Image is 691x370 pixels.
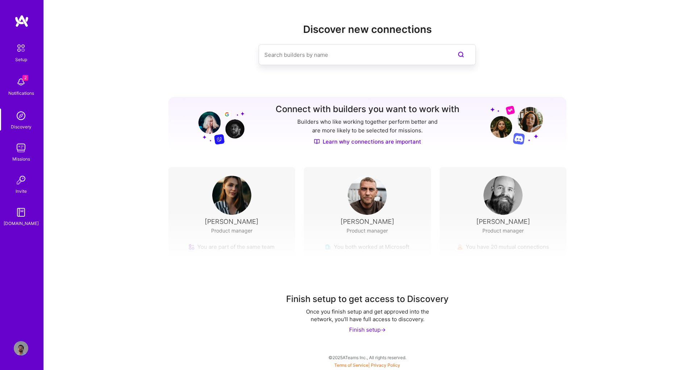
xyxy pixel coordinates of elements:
span: | [334,362,400,368]
div: Discovery [11,123,32,131]
a: User Avatar [12,341,30,356]
div: Notifications [8,89,34,97]
h3: Connect with builders you want to work with [276,104,459,115]
img: Discover [314,139,320,145]
img: User Avatar [483,176,523,215]
img: discovery [14,109,28,123]
a: Learn why connections are important [314,138,421,145]
i: icon SearchPurple [457,50,465,59]
a: Terms of Service [334,362,368,368]
img: teamwork [14,141,28,155]
img: User Avatar [14,341,28,356]
p: Builders who like working together perform better and are more likely to be selected for missions. [296,118,439,135]
img: bell [14,75,28,89]
img: Invite [14,173,28,187]
div: Finish setup to get access to Discovery [286,293,449,305]
div: Setup [15,56,27,63]
div: Finish setup -> [349,326,386,333]
img: User Avatar [348,176,387,215]
div: Missions [12,155,30,163]
img: User Avatar [212,176,251,215]
img: guide book [14,205,28,220]
input: Search builders by name [264,46,441,64]
div: Once you finish setup and get approved into the network, you'll have full access to discovery. [295,308,440,323]
div: © 2025 ATeams Inc., All rights reserved. [43,348,691,366]
h2: Discover new connections [168,24,567,35]
div: [DOMAIN_NAME] [4,220,39,227]
a: Privacy Policy [371,362,400,368]
img: setup [13,41,29,56]
img: Grow your network [192,105,244,145]
img: logo [14,14,29,27]
div: Invite [16,187,27,195]
img: Grow your network [490,105,543,145]
span: 2 [22,75,28,81]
